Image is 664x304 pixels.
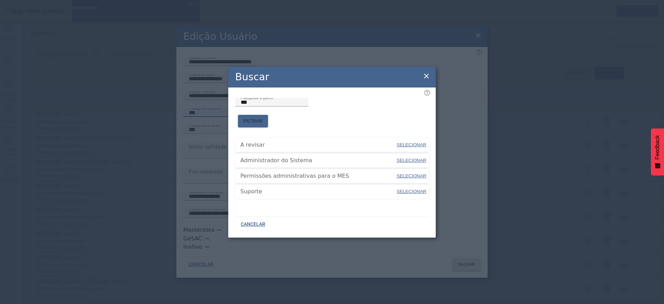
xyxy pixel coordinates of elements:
[396,139,427,151] button: SELECIONAR
[396,154,427,167] button: SELECIONAR
[651,128,664,175] button: Feedback - Mostrar pesquisa
[235,218,271,231] button: CANCELAR
[240,172,396,180] span: Permissões administrativas para o MES
[397,158,426,163] span: SELECIONAR
[396,185,427,198] button: SELECIONAR
[240,141,396,149] span: A revisar
[397,189,426,194] span: SELECIONAR
[238,115,268,127] button: FILTRAR
[240,187,396,196] span: Suporte
[397,173,426,178] span: SELECIONAR
[396,170,427,182] button: SELECIONAR
[240,156,396,165] span: Administrador do Sistema
[241,221,265,228] span: CANCELAR
[397,142,426,147] span: SELECIONAR
[235,70,269,84] h2: Buscar
[243,118,262,125] span: FILTRAR
[241,95,273,100] mat-label: Pesquise o perfil
[654,135,661,159] span: Feedback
